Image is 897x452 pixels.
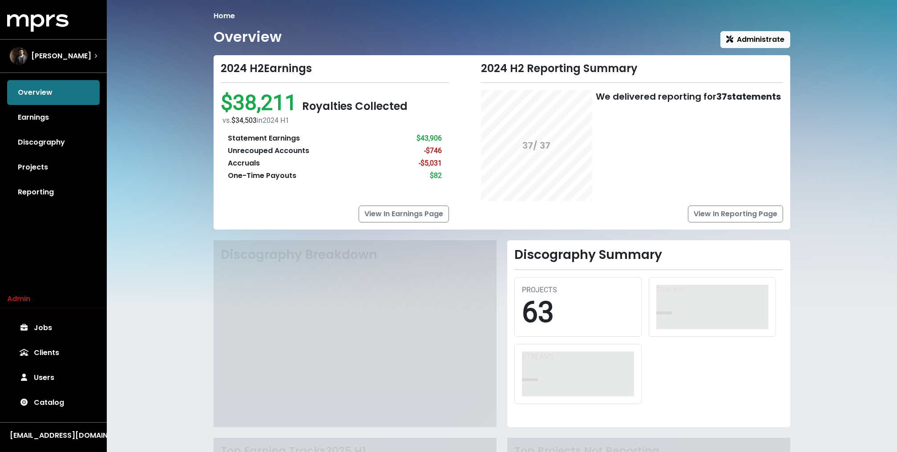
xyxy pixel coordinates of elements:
[481,62,783,75] div: 2024 H2 Reporting Summary
[514,247,783,262] h2: Discography Summary
[221,90,302,115] span: $38,211
[7,340,100,365] a: Clients
[522,295,634,330] div: 63
[7,155,100,180] a: Projects
[231,116,257,125] span: $34,503
[7,105,100,130] a: Earnings
[7,130,100,155] a: Discography
[726,34,784,44] span: Administrate
[720,31,790,48] button: Administrate
[430,170,442,181] div: $82
[596,90,781,103] div: We delivered reporting for
[688,206,783,222] a: View In Reporting Page
[424,145,442,156] div: -$746
[222,115,449,126] div: vs. in 2024 H1
[228,133,300,144] div: Statement Earnings
[31,51,91,61] span: [PERSON_NAME]
[359,206,449,222] a: View In Earnings Page
[221,62,449,75] div: 2024 H2 Earnings
[522,285,634,295] div: PROJECTS
[228,158,260,169] div: Accruals
[7,180,100,205] a: Reporting
[214,28,282,45] h1: Overview
[419,158,442,169] div: -$5,031
[228,145,309,156] div: Unrecouped Accounts
[416,133,442,144] div: $43,906
[214,11,235,21] li: Home
[10,47,28,65] img: The selected account / producer
[214,11,790,21] nav: breadcrumb
[716,90,781,103] b: 37 statements
[228,170,296,181] div: One-Time Payouts
[7,390,100,415] a: Catalog
[302,99,408,113] span: Royalties Collected
[10,430,97,441] div: [EMAIL_ADDRESS][DOMAIN_NAME]
[7,430,100,441] button: [EMAIL_ADDRESS][DOMAIN_NAME]
[7,315,100,340] a: Jobs
[7,365,100,390] a: Users
[7,17,69,28] a: mprs logo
